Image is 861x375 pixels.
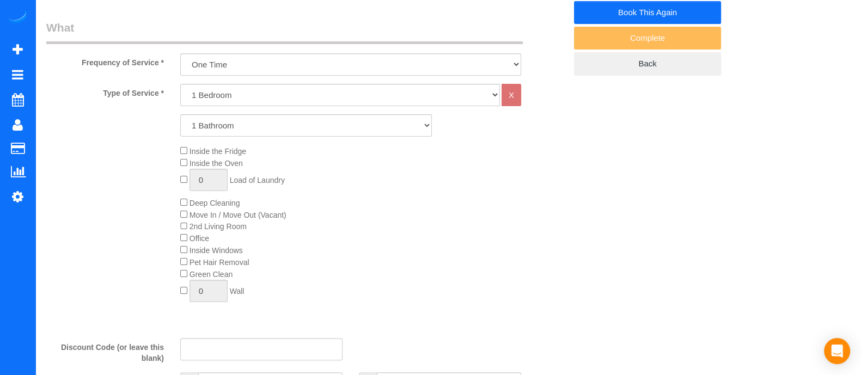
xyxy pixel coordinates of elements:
span: Deep Cleaning [190,199,240,207]
img: Automaid Logo [7,11,28,26]
span: Inside Windows [190,246,243,255]
span: Move In / Move Out (Vacant) [190,211,286,219]
legend: What [46,20,523,44]
a: Book This Again [574,1,721,24]
span: Pet Hair Removal [190,258,249,267]
span: 2nd Living Room [190,222,247,231]
span: Inside the Oven [190,159,243,168]
span: Office [190,234,209,243]
a: Back [574,52,721,75]
span: Load of Laundry [230,176,285,185]
label: Frequency of Service * [38,53,172,68]
label: Type of Service * [38,84,172,99]
div: Open Intercom Messenger [824,338,850,364]
span: Wall [230,287,245,296]
span: Green Clean [190,270,233,279]
span: Inside the Fridge [190,147,246,156]
label: Discount Code (or leave this blank) [38,338,172,364]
